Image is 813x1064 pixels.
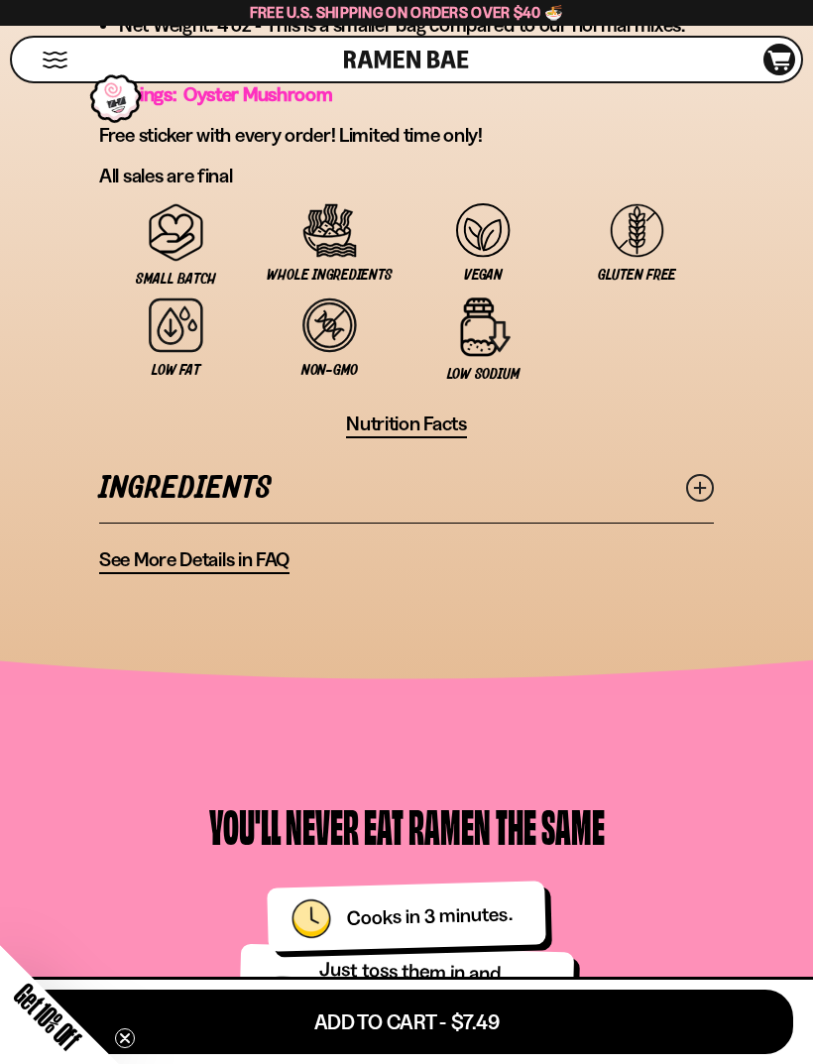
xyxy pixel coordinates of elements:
button: Close teaser [115,1028,135,1048]
span: Gluten Free [598,267,676,284]
a: Ingredients [99,454,714,523]
span: Non-GMO [301,362,358,379]
button: Nutrition Facts [346,412,467,438]
span: Low Fat [152,362,199,379]
p: All sales are final [99,164,714,188]
span: Whole Ingredients [267,267,392,284]
span: See More Details in FAQ [99,547,290,572]
span: Small Batch [136,271,216,288]
span: Nutrition Facts [346,412,467,436]
div: Never [286,797,359,856]
div: Eat [364,797,404,856]
span: Toppings: Oyster Mushroom [99,82,333,106]
div: Ramen [408,797,491,856]
div: Cooks in 3 minutes. [347,902,523,929]
div: the [496,797,536,856]
span: Get 10% Off [9,978,86,1055]
div: You'll [209,797,281,856]
span: Low Sodium [447,366,521,383]
a: See More Details in FAQ [99,547,290,574]
button: Add To Cart - $7.49 [20,990,793,1054]
button: Mobile Menu Trigger [42,52,68,68]
span: Free U.S. Shipping on Orders over $40 🍜 [250,3,564,22]
div: Same [541,797,605,856]
span: Vegan [464,267,503,284]
span: Free sticker with every order! Limited time only! [99,123,483,147]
